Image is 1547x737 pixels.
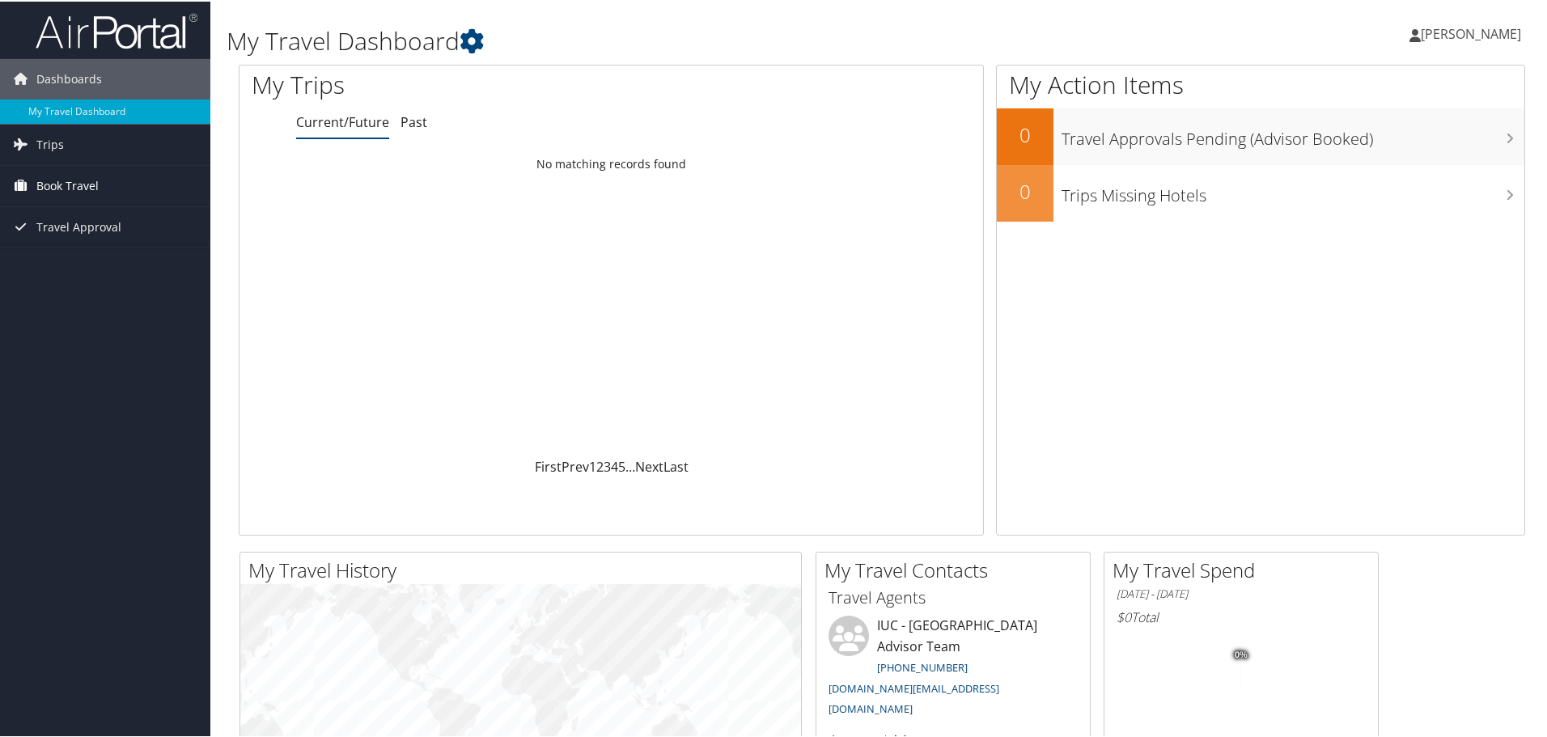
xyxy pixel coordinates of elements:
[625,456,635,474] span: …
[997,163,1524,220] a: 0Trips Missing Hotels
[239,148,983,177] td: No matching records found
[36,11,197,49] img: airportal-logo.png
[36,123,64,163] span: Trips
[1235,649,1248,659] tspan: 0%
[36,57,102,98] span: Dashboards
[1117,585,1366,600] h6: [DATE] - [DATE]
[252,66,661,100] h1: My Trips
[1421,23,1521,41] span: [PERSON_NAME]
[604,456,611,474] a: 3
[1113,555,1378,582] h2: My Travel Spend
[824,555,1090,582] h2: My Travel Contacts
[611,456,618,474] a: 4
[997,120,1053,147] h2: 0
[997,176,1053,204] h2: 0
[877,659,968,673] a: [PHONE_NUMBER]
[248,555,801,582] h2: My Travel History
[1062,175,1524,205] h3: Trips Missing Hotels
[997,107,1524,163] a: 0Travel Approvals Pending (Advisor Booked)
[829,585,1078,608] h3: Travel Agents
[820,614,1086,722] li: IUC - [GEOGRAPHIC_DATA] Advisor Team
[296,112,389,129] a: Current/Future
[618,456,625,474] a: 5
[562,456,589,474] a: Prev
[1409,8,1537,57] a: [PERSON_NAME]
[589,456,596,474] a: 1
[635,456,663,474] a: Next
[596,456,604,474] a: 2
[36,164,99,205] span: Book Travel
[36,205,121,246] span: Travel Approval
[401,112,427,129] a: Past
[535,456,562,474] a: First
[1117,607,1366,625] h6: Total
[227,23,1100,57] h1: My Travel Dashboard
[829,680,999,715] a: [DOMAIN_NAME][EMAIL_ADDRESS][DOMAIN_NAME]
[663,456,689,474] a: Last
[997,66,1524,100] h1: My Action Items
[1117,607,1131,625] span: $0
[1062,118,1524,149] h3: Travel Approvals Pending (Advisor Booked)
